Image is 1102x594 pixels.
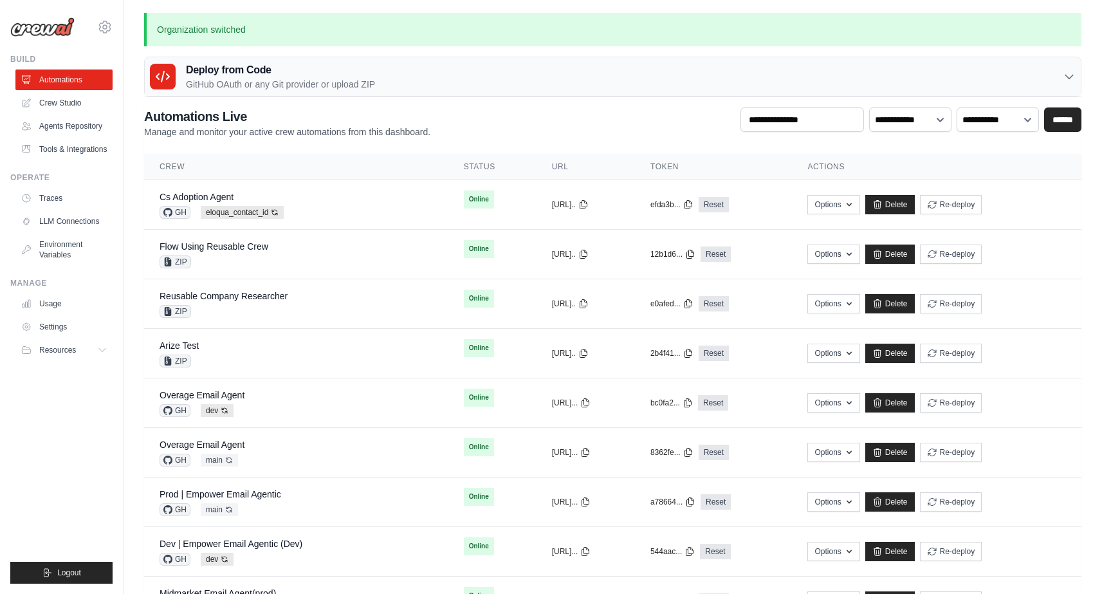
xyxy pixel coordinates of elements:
a: Reset [699,346,729,361]
a: Reset [699,296,729,311]
a: Delete [865,245,915,264]
a: Delete [865,443,915,462]
button: 544aac... [650,546,695,557]
div: Operate [10,172,113,183]
a: Reset [701,246,731,262]
span: eloqua_contact_id [201,206,284,219]
span: dev [201,404,234,417]
button: Re-deploy [920,294,982,313]
span: Online [464,190,494,209]
a: Flow Using Reusable Crew [160,241,268,252]
a: Delete [865,195,915,214]
button: Options [807,492,859,512]
a: Usage [15,293,113,314]
a: Delete [865,542,915,561]
p: Manage and monitor your active crew automations from this dashboard. [144,125,430,138]
span: Online [464,240,494,258]
span: Logout [57,568,81,578]
a: Automations [15,70,113,90]
button: Re-deploy [920,195,982,214]
button: Options [807,245,859,264]
a: Agents Repository [15,116,113,136]
span: GH [160,503,190,516]
th: URL [537,154,635,180]
button: Resources [15,340,113,360]
a: Environment Variables [15,234,113,265]
button: Logout [10,562,113,584]
button: Options [807,393,859,413]
a: Delete [865,344,915,363]
span: GH [160,553,190,566]
span: Online [464,290,494,308]
button: Re-deploy [920,492,982,512]
button: 12b1d6... [650,249,695,259]
button: bc0fa2... [650,398,693,408]
th: Token [635,154,793,180]
span: Online [464,438,494,456]
a: Cs Adoption Agent [160,192,234,202]
div: Build [10,54,113,64]
a: Reset [699,197,729,212]
button: Options [807,542,859,561]
span: dev [201,553,234,566]
span: GH [160,206,190,219]
a: Reset [700,544,730,559]
span: ZIP [160,305,191,318]
button: Options [807,294,859,313]
span: Online [464,339,494,357]
a: Reset [699,445,729,460]
a: Delete [865,294,915,313]
div: Manage [10,278,113,288]
span: Resources [39,345,76,355]
a: Traces [15,188,113,209]
button: Re-deploy [920,344,982,363]
p: GitHub OAuth or any Git provider or upload ZIP [186,78,375,91]
button: Re-deploy [920,393,982,413]
th: Actions [792,154,1081,180]
button: efda3b... [650,200,693,210]
a: Reset [701,494,731,510]
h3: Deploy from Code [186,62,375,78]
span: GH [160,404,190,417]
a: Dev | Empower Email Agentic (Dev) [160,539,302,549]
th: Crew [144,154,448,180]
span: Online [464,389,494,407]
span: Online [464,537,494,555]
a: Prod | Empower Email Agentic [160,489,281,499]
button: e0afed... [650,299,693,309]
button: Options [807,344,859,363]
button: 2b4f41... [650,348,693,358]
a: Reusable Company Researcher [160,291,288,301]
a: Settings [15,317,113,337]
img: Logo [10,17,75,37]
th: Status [448,154,537,180]
h2: Automations Live [144,107,430,125]
a: LLM Connections [15,211,113,232]
p: Organization switched [144,13,1081,46]
span: Online [464,488,494,506]
button: Options [807,443,859,462]
span: ZIP [160,355,191,367]
a: Reset [698,395,728,411]
a: Delete [865,393,915,413]
button: Options [807,195,859,214]
button: 8362fe... [650,447,693,458]
a: Overage Email Agent [160,390,244,400]
a: Tools & Integrations [15,139,113,160]
button: Re-deploy [920,443,982,462]
a: Delete [865,492,915,512]
span: ZIP [160,255,191,268]
button: Re-deploy [920,245,982,264]
a: Arize Test [160,340,199,351]
a: Crew Studio [15,93,113,113]
a: Overage Email Agent [160,440,244,450]
button: Re-deploy [920,542,982,561]
span: GH [160,454,190,467]
span: main [201,503,238,516]
span: main [201,454,238,467]
button: a78664... [650,497,695,507]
